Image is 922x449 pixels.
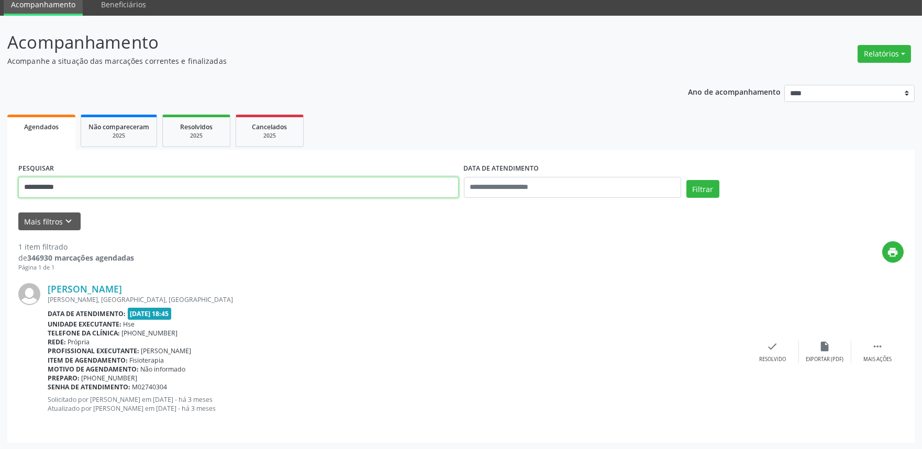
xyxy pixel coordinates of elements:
[7,29,642,55] p: Acompanhamento
[882,241,904,263] button: print
[48,320,121,329] b: Unidade executante:
[122,329,178,338] span: [PHONE_NUMBER]
[858,45,911,63] button: Relatórios
[48,395,747,413] p: Solicitado por [PERSON_NAME] em [DATE] - há 3 meses Atualizado por [PERSON_NAME] em [DATE] - há 3...
[48,346,139,355] b: Profissional executante:
[68,338,90,346] span: Própria
[170,132,223,140] div: 2025
[48,383,130,391] b: Senha de atendimento:
[24,122,59,131] span: Agendados
[243,132,296,140] div: 2025
[18,161,54,177] label: PESQUISAR
[18,283,40,305] img: img
[48,329,120,338] b: Telefone da clínica:
[18,252,134,263] div: de
[141,346,192,355] span: [PERSON_NAME]
[872,341,883,352] i: 
[18,263,134,272] div: Página 1 de 1
[132,383,168,391] span: M02740304
[130,356,164,365] span: Fisioterapia
[252,122,287,131] span: Cancelados
[48,365,139,374] b: Motivo de agendamento:
[124,320,135,329] span: Hse
[688,85,781,98] p: Ano de acompanhamento
[767,341,779,352] i: check
[48,309,126,318] b: Data de atendimento:
[686,180,719,198] button: Filtrar
[887,246,899,258] i: print
[48,356,128,365] b: Item de agendamento:
[48,283,122,295] a: [PERSON_NAME]
[88,132,149,140] div: 2025
[48,374,80,383] b: Preparo:
[48,295,747,304] div: [PERSON_NAME], [GEOGRAPHIC_DATA], [GEOGRAPHIC_DATA]
[141,365,186,374] span: Não informado
[48,338,66,346] b: Rede:
[806,356,844,363] div: Exportar (PDF)
[128,308,172,320] span: [DATE] 18:45
[63,216,75,227] i: keyboard_arrow_down
[180,122,213,131] span: Resolvidos
[88,122,149,131] span: Não compareceram
[759,356,786,363] div: Resolvido
[7,55,642,66] p: Acompanhe a situação das marcações correntes e finalizadas
[819,341,831,352] i: insert_drive_file
[464,161,539,177] label: DATA DE ATENDIMENTO
[18,241,134,252] div: 1 item filtrado
[863,356,892,363] div: Mais ações
[27,253,134,263] strong: 346930 marcações agendadas
[82,374,138,383] span: [PHONE_NUMBER]
[18,212,81,231] button: Mais filtroskeyboard_arrow_down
